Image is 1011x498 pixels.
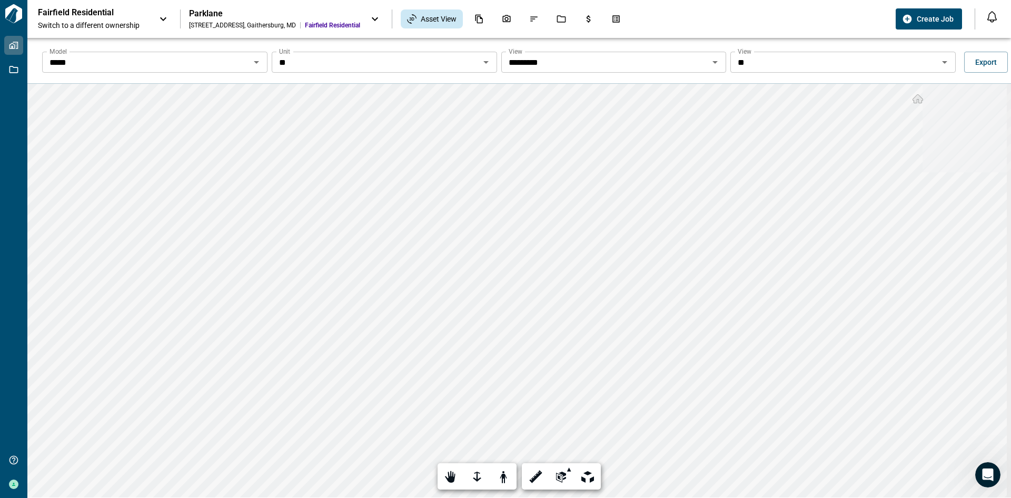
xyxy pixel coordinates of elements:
[495,10,518,28] div: Photos
[550,10,572,28] div: Jobs
[38,7,133,18] p: Fairfield Residential
[523,10,545,28] div: Issues & Info
[279,47,290,56] label: Unit
[509,47,522,56] label: View
[249,55,264,70] button: Open
[984,8,1000,25] button: Open notification feed
[896,8,962,30] button: Create Job
[937,55,952,70] button: Open
[605,10,627,28] div: Takeoff Center
[49,47,67,56] label: Model
[708,55,722,70] button: Open
[479,55,493,70] button: Open
[468,10,490,28] div: Documents
[975,57,997,67] span: Export
[421,14,457,24] span: Asset View
[305,21,360,30] span: Fairfield Residential
[738,47,751,56] label: View
[38,20,148,31] span: Switch to a different ownership
[401,9,463,28] div: Asset View
[964,52,1008,73] button: Export
[975,462,1000,487] iframe: Intercom live chat
[578,10,600,28] div: Budgets
[189,21,296,30] div: [STREET_ADDRESS] , Gaithersburg , MD
[917,14,954,24] span: Create Job
[189,8,360,19] div: Parklane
